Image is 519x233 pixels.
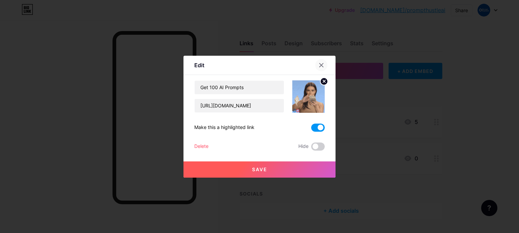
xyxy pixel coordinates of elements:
div: Delete [194,143,208,151]
input: Title [195,81,284,94]
span: Save [252,166,267,172]
button: Save [183,161,336,178]
input: URL [195,99,284,112]
div: Make this a highlighted link [194,124,254,132]
img: link_thumbnail [292,80,325,113]
div: Edit [194,61,204,69]
span: Hide [298,143,308,151]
